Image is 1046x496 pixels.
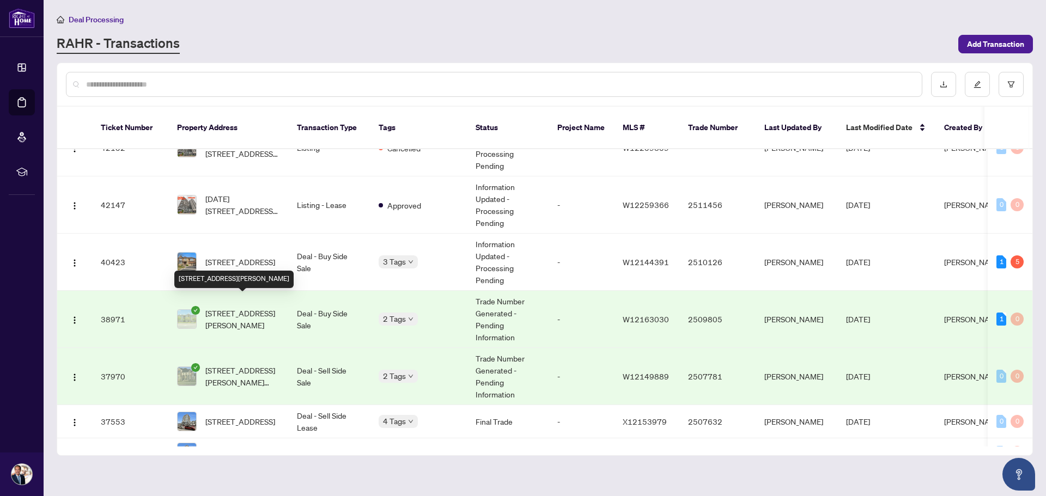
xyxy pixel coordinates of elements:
span: [DATE] [846,200,870,210]
button: Logo [66,253,83,271]
button: Open asap [1002,458,1035,491]
td: - [549,348,614,405]
td: 42147 [92,176,168,234]
span: home [57,16,64,23]
td: 35146 [92,438,168,467]
td: Trade Number Generated - Pending Information [467,348,549,405]
td: [PERSON_NAME] [756,405,837,438]
td: Final Trade [467,405,549,438]
td: 2507632 [679,405,756,438]
span: W12163030 [623,314,669,324]
button: filter [999,72,1024,97]
div: 0 [1011,446,1024,459]
span: 4 Tags [383,415,406,427]
div: 1 [996,255,1006,268]
img: Logo [70,418,79,427]
span: [DATE] [846,371,870,381]
img: thumbnail-img [178,195,196,214]
td: 2509805 [679,291,756,348]
td: - [549,405,614,438]
td: 2510126 [679,234,756,291]
span: down [408,259,413,265]
span: W12149889 [623,371,669,381]
th: Ticket Number [92,107,168,149]
div: 0 [996,446,1006,459]
td: Deal - Sell Side Sale [288,348,370,405]
span: down [408,419,413,424]
button: Logo [66,413,83,430]
td: 37970 [92,348,168,405]
span: [STREET_ADDRESS] [205,256,275,268]
div: 0 [1011,198,1024,211]
th: Last Updated By [756,107,837,149]
td: - [549,176,614,234]
img: Logo [70,316,79,324]
td: 2507632 [679,438,756,467]
span: W12144391 [623,257,669,267]
td: [PERSON_NAME] [756,348,837,405]
td: [PERSON_NAME] [756,291,837,348]
img: Logo [70,259,79,267]
td: Deal - Sell Side Lease [288,405,370,438]
img: Profile Icon [11,464,32,485]
a: RAHR - Transactions [57,34,180,54]
div: 0 [996,370,1006,383]
img: thumbnail-img [178,443,196,462]
span: 2 Tags [383,313,406,325]
span: 3 Tags [383,255,406,268]
button: download [931,72,956,97]
th: Property Address [168,107,288,149]
th: Project Name [549,107,614,149]
span: [STREET_ADDRESS][PERSON_NAME][PERSON_NAME] [205,364,279,388]
td: [PERSON_NAME] [756,234,837,291]
span: [STREET_ADDRESS][PERSON_NAME] [205,307,279,331]
span: [STREET_ADDRESS] [205,415,275,427]
span: [DATE][STREET_ADDRESS][DATE] [205,193,279,217]
img: thumbnail-img [178,412,196,431]
span: [PERSON_NAME] [944,257,1003,267]
span: [PERSON_NAME] [944,371,1003,381]
button: Logo [66,444,83,461]
td: - [549,234,614,291]
span: [PERSON_NAME] [944,417,1003,426]
img: logo [9,8,35,28]
td: - [549,438,614,467]
div: 0 [996,415,1006,428]
span: 2 Tags [383,370,406,382]
span: [PERSON_NAME] [944,314,1003,324]
th: Trade Number [679,107,756,149]
img: thumbnail-img [178,310,196,328]
img: Logo [70,201,79,210]
td: - [467,438,549,467]
td: [PERSON_NAME] [756,176,837,234]
span: W12259366 [623,200,669,210]
th: Created By [935,107,1001,149]
div: 0 [996,198,1006,211]
td: Trade Number Generated - Pending Information [467,291,549,348]
th: Transaction Type [288,107,370,149]
td: - [549,291,614,348]
button: Logo [66,196,83,213]
th: MLS # [614,107,679,149]
span: [DATE] [846,257,870,267]
th: Tags [370,107,467,149]
span: check-circle [191,306,200,315]
div: 0 [1011,370,1024,383]
span: check-circle [191,363,200,372]
div: 5 [1011,255,1024,268]
span: [PERSON_NAME] [944,200,1003,210]
td: Deal - Buy Side Sale [288,291,370,348]
div: 1 [996,313,1006,326]
button: edit [965,72,990,97]
span: Last Modified Date [846,121,913,133]
span: edit [974,81,981,88]
td: 40423 [92,234,168,291]
span: X12153979 [623,417,667,426]
img: thumbnail-img [178,367,196,385]
td: 2507781 [679,348,756,405]
td: 38971 [92,291,168,348]
span: download [940,81,947,88]
button: Logo [66,310,83,328]
img: thumbnail-img [178,253,196,271]
img: Logo [70,144,79,153]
